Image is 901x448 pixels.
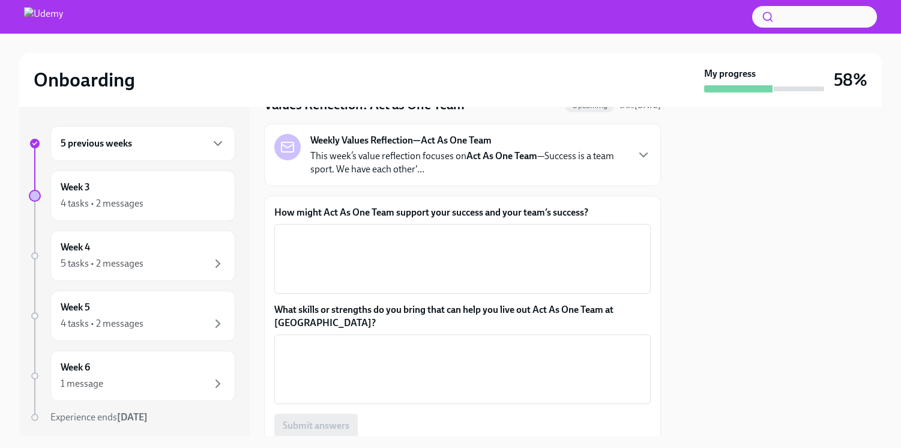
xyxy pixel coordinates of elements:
h6: Week 4 [61,241,90,254]
span: Due [619,100,661,110]
h6: 5 previous weeks [61,137,132,150]
strong: [DATE] [117,411,148,423]
a: Week 45 tasks • 2 messages [29,231,235,281]
img: Udemy [24,7,63,26]
p: This week’s value reflection focuses on —Success is a team sport. We have each other'... [310,150,627,176]
label: What skills or strengths do you bring that can help you live out Act As One Team at [GEOGRAPHIC_D... [274,303,651,330]
div: 5 previous weeks [50,126,235,161]
h6: Week 6 [61,361,90,374]
h3: 58% [834,69,867,91]
div: 4 tasks • 2 messages [61,197,143,210]
strong: Act As One Team [466,150,537,162]
strong: My progress [704,67,756,80]
h6: Week 5 [61,301,90,314]
a: Week 34 tasks • 2 messages [29,171,235,221]
div: 1 message [61,377,103,390]
div: 5 tasks • 2 messages [61,257,143,270]
a: Week 54 tasks • 2 messages [29,291,235,341]
h6: Week 3 [61,181,90,194]
a: Week 61 message [29,351,235,401]
span: Experience ends [50,411,148,423]
div: 4 tasks • 2 messages [61,317,143,330]
strong: [DATE] [634,100,661,110]
label: How might Act As One Team support your success and your team’s success? [274,206,651,219]
strong: Weekly Values Reflection—Act As One Team [310,134,492,147]
h2: Onboarding [34,68,135,92]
